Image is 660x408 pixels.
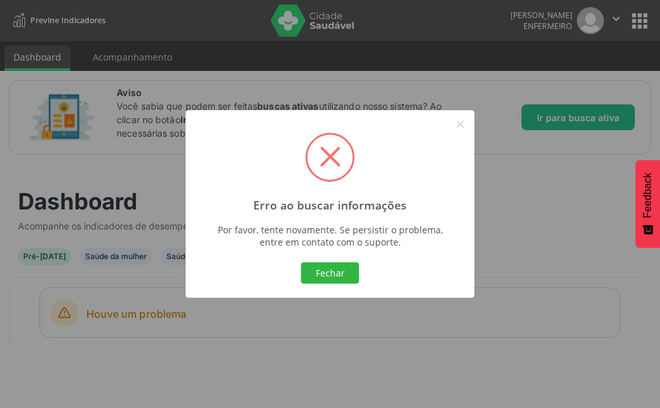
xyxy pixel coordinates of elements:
[636,160,660,248] button: Feedback - Mostrar pesquisa
[642,173,654,218] span: Feedback
[253,199,407,212] h2: Erro ao buscar informações
[449,113,471,135] button: Close this dialog
[211,224,449,248] div: Por favor, tente novamente. Se persistir o problema, entre em contato com o suporte.
[301,262,359,284] button: Fechar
